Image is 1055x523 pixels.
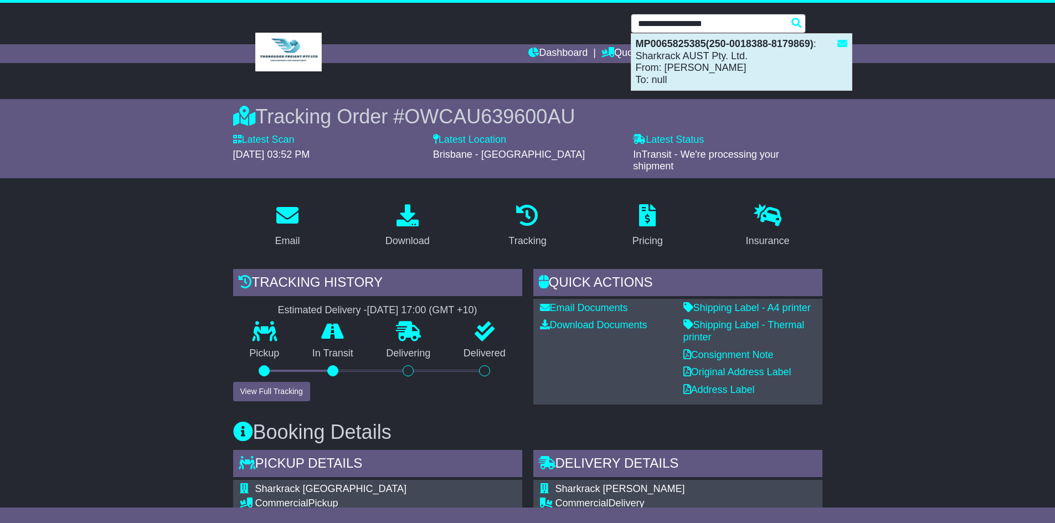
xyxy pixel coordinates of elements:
[255,483,406,494] span: Sharkrack [GEOGRAPHIC_DATA]
[555,498,609,509] span: Commercial
[633,134,704,146] label: Latest Status
[233,348,296,360] p: Pickup
[540,302,628,313] a: Email Documents
[683,349,774,360] a: Consignment Note
[683,319,805,343] a: Shipping Label - Thermal printer
[378,200,437,252] a: Download
[296,348,370,360] p: In Transit
[404,105,575,128] span: OWCAU639600AU
[632,234,663,248] div: Pricing
[233,421,822,443] h3: Booking Details
[631,34,852,90] div: : Sharkrack AUST Pty. Ltd. From: [PERSON_NAME] To: null
[601,44,667,63] a: Quote/Book
[433,134,506,146] label: Latest Location
[555,498,806,510] div: Delivery
[528,44,588,63] a: Dashboard
[739,200,797,252] a: Insurance
[533,450,822,480] div: Delivery Details
[370,348,447,360] p: Delivering
[540,319,647,330] a: Download Documents
[255,498,308,509] span: Commercial
[233,105,822,128] div: Tracking Order #
[625,200,670,252] a: Pricing
[555,483,685,494] span: Sharkrack [PERSON_NAME]
[508,234,546,248] div: Tracking
[233,149,310,160] span: [DATE] 03:52 PM
[267,200,307,252] a: Email
[683,366,791,377] a: Original Address Label
[683,384,755,395] a: Address Label
[385,234,430,248] div: Download
[533,269,822,299] div: Quick Actions
[233,134,295,146] label: Latest Scan
[447,348,522,360] p: Delivered
[501,200,553,252] a: Tracking
[233,269,522,299] div: Tracking history
[683,302,811,313] a: Shipping Label - A4 printer
[233,304,522,317] div: Estimated Delivery -
[633,149,779,172] span: InTransit - We're processing your shipment
[367,304,477,317] div: [DATE] 17:00 (GMT +10)
[433,149,585,160] span: Brisbane - [GEOGRAPHIC_DATA]
[233,450,522,480] div: Pickup Details
[746,234,790,248] div: Insurance
[275,234,300,248] div: Email
[636,38,814,49] strong: MP0065825385(250-0018388-8179869)
[233,382,310,401] button: View Full Tracking
[255,498,469,510] div: Pickup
